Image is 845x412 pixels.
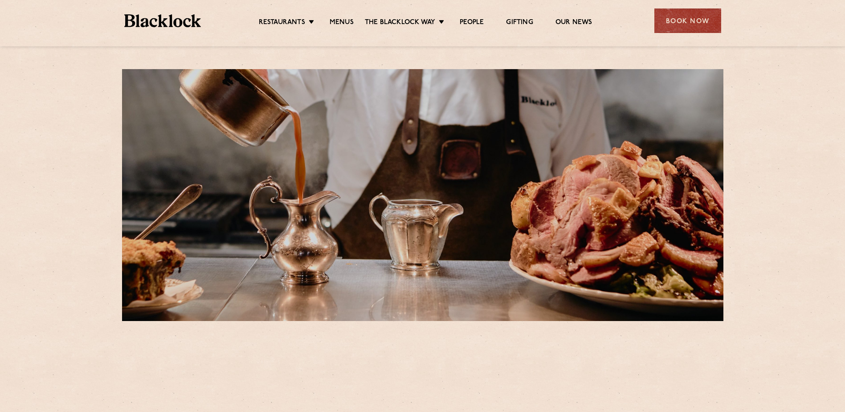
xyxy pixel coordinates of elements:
a: Our News [555,18,592,28]
a: The Blacklock Way [365,18,435,28]
a: Menus [330,18,354,28]
a: Restaurants [259,18,305,28]
a: People [460,18,484,28]
div: Book Now [654,8,721,33]
a: Gifting [506,18,533,28]
img: BL_Textured_Logo-footer-cropped.svg [124,14,201,27]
